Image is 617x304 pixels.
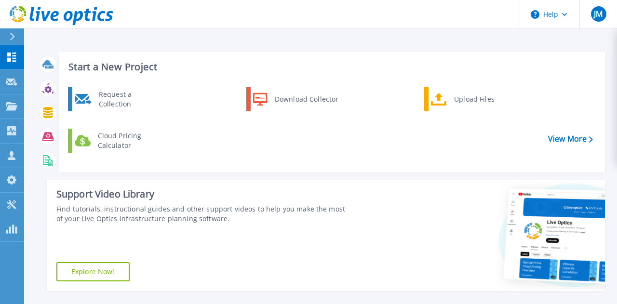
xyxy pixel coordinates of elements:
div: Find tutorials, instructional guides and other support videos to help you make the most of your L... [56,204,347,224]
a: Explore Now! [56,262,130,281]
a: Request a Collection [68,87,167,111]
div: Request a Collection [94,90,164,109]
div: Upload Files [449,90,521,109]
h3: Start a New Project [68,62,592,72]
span: JM [594,10,603,18]
a: Upload Files [424,87,523,111]
div: Support Video Library [56,188,347,200]
div: Cloud Pricing Calculator [93,131,164,150]
div: Download Collector [270,90,343,109]
a: Cloud Pricing Calculator [68,129,167,153]
a: Download Collector [246,87,345,111]
a: View More [548,134,593,144]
